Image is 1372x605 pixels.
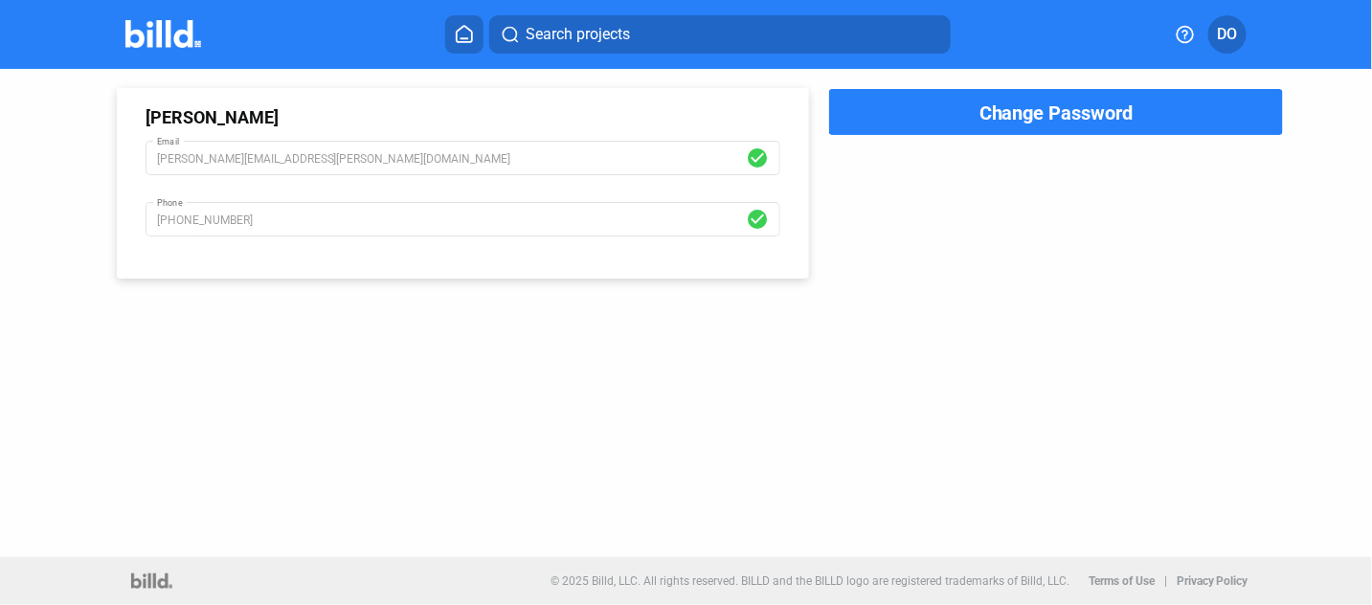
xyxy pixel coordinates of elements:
p: © 2025 Billd, LLC. All rights reserved. BILLD and the BILLD logo are registered trademarks of Bil... [551,574,1069,588]
span: Change Password [979,101,1134,124]
b: Terms of Use [1089,574,1155,588]
b: Privacy Policy [1177,574,1248,588]
mat-icon: check_circle [746,146,774,168]
button: Change Password [828,88,1284,136]
span: DO [1217,23,1237,46]
img: Billd Company Logo [125,20,201,48]
button: Search projects [489,15,951,54]
p: | [1164,574,1167,588]
mat-icon: check_circle [746,207,774,230]
button: DO [1208,15,1247,54]
img: logo [131,573,172,589]
span: Search projects [526,23,630,46]
div: [PERSON_NAME] [146,107,781,127]
input: (XXX) XXX-XXXX [157,204,747,231]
